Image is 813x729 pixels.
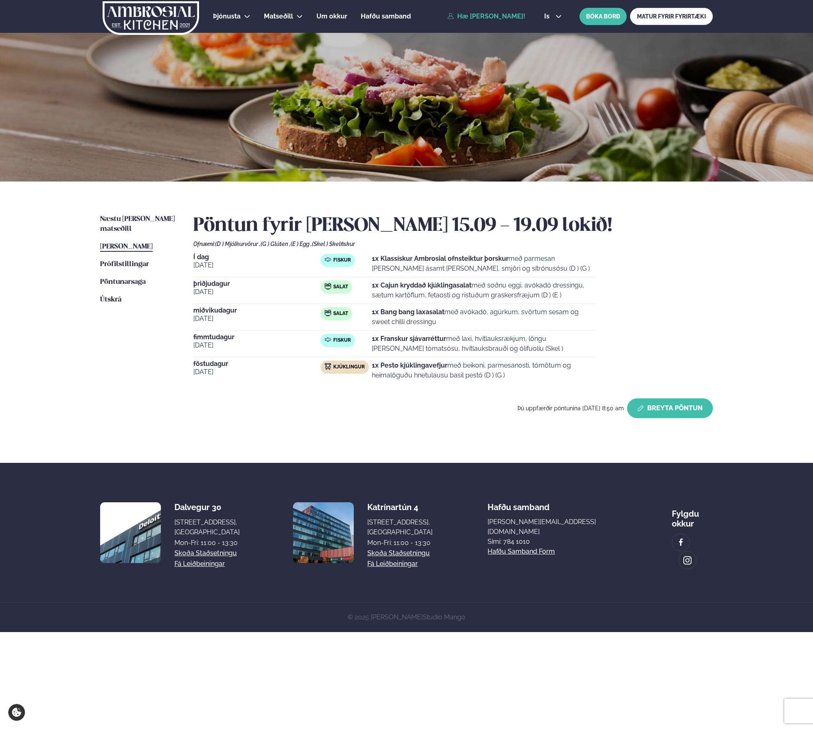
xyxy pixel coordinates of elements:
[174,502,240,512] div: Dalvegur 30
[100,243,153,250] span: [PERSON_NAME]
[372,254,595,274] p: með parmesan [PERSON_NAME] ásamt [PERSON_NAME], smjöri og sítrónusósu (D ) (G )
[193,334,321,340] span: fimmtudagur
[367,502,433,512] div: Katrínartún 4
[193,367,321,377] span: [DATE]
[630,8,713,25] a: MATUR FYRIR FYRIRTÆKI
[213,11,240,21] a: Þjónusta
[579,8,627,25] button: BÓKA BORÐ
[325,363,331,370] img: chicken.svg
[213,12,240,20] span: Þjónusta
[215,241,261,247] span: (D ) Mjólkurvörur ,
[193,254,321,260] span: Í dag
[361,11,411,21] a: Hafðu samband
[627,398,713,418] button: Breyta Pöntun
[100,216,175,232] span: Næstu [PERSON_NAME] matseðill
[100,296,121,303] span: Útskrá
[672,502,713,529] div: Fylgdu okkur
[372,281,472,289] strong: 1x Cajun kryddað kjúklingasalat
[488,537,616,547] p: Sími: 784 1010
[193,281,321,287] span: þriðjudagur
[316,11,347,21] a: Um okkur
[372,281,595,300] p: með soðnu eggi, avókadó dressingu, sætum kartöflum, fetaosti og ristuðum graskersfræjum (D ) (E )
[100,278,146,285] span: Pöntunarsaga
[100,242,153,252] a: [PERSON_NAME]
[333,257,351,264] span: Fiskur
[447,13,525,20] a: Hæ [PERSON_NAME]!
[193,260,321,270] span: [DATE]
[325,256,331,263] img: fish.svg
[367,548,430,558] a: Skoða staðsetningu
[372,334,595,354] p: með laxi, hvítlauksrækjum, löngu [PERSON_NAME] tómatsósu, hvítlauksbrauði og ólífuolíu (Skel )
[348,613,465,621] span: © 2025 [PERSON_NAME]
[100,277,146,287] a: Pöntunarsaga
[372,361,595,380] p: með beikoni, parmesanosti, tómötum og heimalöguðu hnetulausu basil pestó (D ) (G )
[544,13,552,20] span: is
[193,314,321,324] span: [DATE]
[193,340,321,350] span: [DATE]
[193,361,321,367] span: föstudagur
[676,538,685,547] img: image alt
[261,241,291,247] span: (G ) Glúten ,
[312,241,355,247] span: (Skel ) Skelfiskur
[174,559,225,569] a: Fá leiðbeiningar
[193,307,321,314] span: miðvikudagur
[100,502,161,563] img: image alt
[518,405,624,412] span: Þú uppfærðir pöntunina [DATE] 8:50 am
[333,364,365,370] span: Kjúklingur
[679,552,696,569] a: image alt
[333,310,348,317] span: Salat
[264,11,293,21] a: Matseðill
[488,547,555,557] a: Hafðu samband form
[102,1,200,35] img: logo
[367,559,418,569] a: Fá leiðbeiningar
[325,283,331,290] img: salad.svg
[333,284,348,290] span: Salat
[361,12,411,20] span: Hafðu samband
[333,337,351,344] span: Fiskur
[100,214,177,234] a: Næstu [PERSON_NAME] matseðill
[100,260,149,269] a: Prófílstillingar
[423,613,465,621] a: Studio Mango
[372,335,446,343] strong: 1x Franskur sjávarréttur
[372,361,447,369] strong: 1x Pesto kjúklingavefjur
[367,517,433,537] div: [STREET_ADDRESS], [GEOGRAPHIC_DATA]
[264,12,293,20] span: Matseðill
[367,538,433,548] div: Mon-Fri: 11:00 - 13:30
[488,517,616,537] a: [PERSON_NAME][EMAIL_ADDRESS][DOMAIN_NAME]
[325,336,331,343] img: fish.svg
[193,241,713,247] div: Ofnæmi:
[488,496,550,512] span: Hafðu samband
[8,704,25,721] a: Cookie settings
[672,534,689,551] a: image alt
[372,308,444,316] strong: 1x Bang bang laxasalat
[193,214,713,237] h2: Pöntun fyrir [PERSON_NAME] 15.09 - 19.09 lokið!
[325,310,331,316] img: salad.svg
[538,13,568,20] button: is
[293,502,354,563] img: image alt
[174,548,237,558] a: Skoða staðsetningu
[316,12,347,20] span: Um okkur
[100,295,121,305] a: Útskrá
[174,517,240,537] div: [STREET_ADDRESS], [GEOGRAPHIC_DATA]
[100,261,149,268] span: Prófílstillingar
[291,241,312,247] span: (E ) Egg ,
[174,538,240,548] div: Mon-Fri: 11:00 - 13:30
[683,556,692,565] img: image alt
[372,307,595,327] p: með avókadó, agúrkum, svörtum sesam og sweet chilli dressingu
[193,287,321,297] span: [DATE]
[372,255,508,262] strong: 1x Klassískur Ambrosial ofnsteiktur þorskur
